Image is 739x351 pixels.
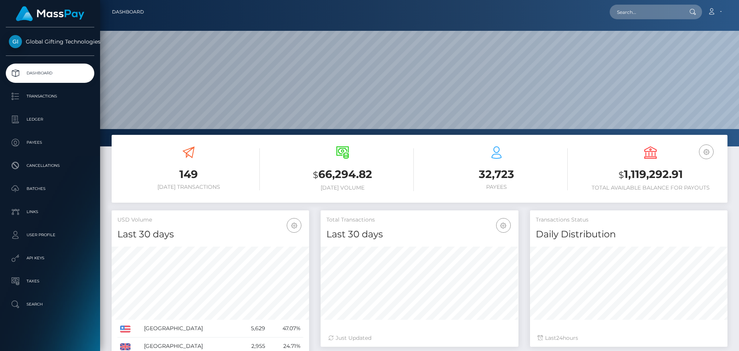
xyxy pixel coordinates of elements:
img: Global Gifting Technologies Inc [9,35,22,48]
p: Dashboard [9,67,91,79]
input: Search... [610,5,682,19]
h4: Last 30 days [117,228,303,241]
img: US.png [120,326,130,333]
div: Last hours [538,334,720,342]
a: User Profile [6,225,94,245]
h3: 32,723 [425,167,568,182]
h6: [DATE] Volume [271,185,414,191]
span: 24 [556,334,563,341]
a: Batches [6,179,94,198]
p: Payees [9,137,91,148]
p: Links [9,206,91,218]
p: Cancellations [9,160,91,171]
p: Batches [9,183,91,195]
h3: 149 [117,167,260,182]
a: Dashboard [112,4,144,20]
a: Transactions [6,87,94,106]
img: MassPay Logo [16,6,84,21]
a: API Keys [6,249,94,268]
a: Ledger [6,110,94,129]
h6: Payees [425,184,568,190]
div: Just Updated [328,334,510,342]
h3: 66,294.82 [271,167,414,183]
a: Links [6,202,94,222]
h5: Transactions Status [536,216,722,224]
p: Ledger [9,114,91,125]
small: $ [619,170,624,180]
span: Global Gifting Technologies Inc [6,38,94,45]
p: Transactions [9,91,91,102]
a: Search [6,295,94,314]
h5: Total Transactions [326,216,512,224]
a: Taxes [6,272,94,291]
p: Taxes [9,275,91,287]
small: $ [313,170,318,180]
td: [GEOGRAPHIC_DATA] [141,320,238,338]
h5: USD Volume [117,216,303,224]
a: Dashboard [6,64,94,83]
td: 5,629 [238,320,268,338]
a: Payees [6,133,94,152]
a: Cancellations [6,156,94,175]
h4: Daily Distribution [536,228,722,241]
h4: Last 30 days [326,228,512,241]
p: Search [9,299,91,310]
img: GB.png [120,343,130,350]
td: 47.07% [268,320,303,338]
h3: 1,119,292.91 [579,167,722,183]
p: API Keys [9,252,91,264]
h6: [DATE] Transactions [117,184,260,190]
h6: Total Available Balance for Payouts [579,185,722,191]
p: User Profile [9,229,91,241]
